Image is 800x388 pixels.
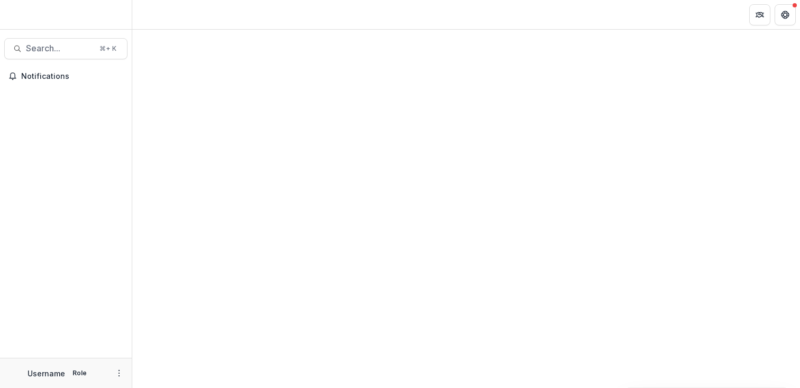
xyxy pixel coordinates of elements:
[775,4,796,25] button: Get Help
[21,72,123,81] span: Notifications
[26,43,93,53] span: Search...
[113,367,125,380] button: More
[137,7,181,22] nav: breadcrumb
[69,368,90,378] p: Role
[97,43,119,55] div: ⌘ + K
[28,368,65,379] p: Username
[4,68,128,85] button: Notifications
[4,38,128,59] button: Search...
[749,4,770,25] button: Partners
